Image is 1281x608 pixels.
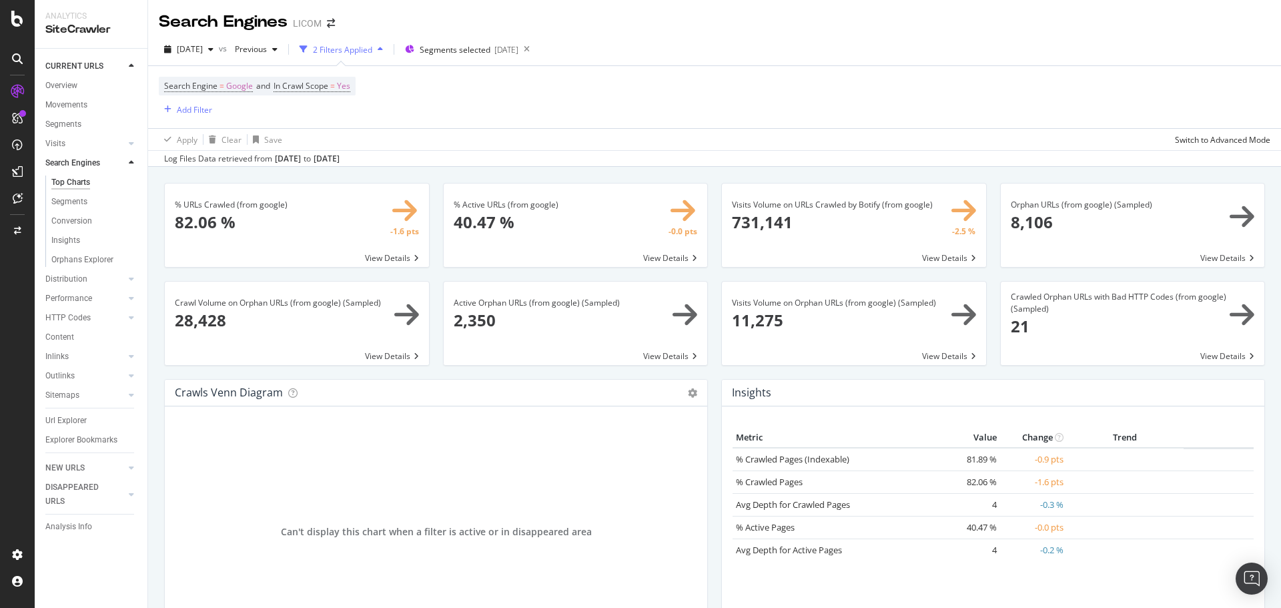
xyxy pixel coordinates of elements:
[45,79,138,93] a: Overview
[1000,428,1067,448] th: Change
[45,292,92,306] div: Performance
[248,129,282,150] button: Save
[45,59,103,73] div: CURRENT URLS
[175,384,283,402] h4: Crawls Venn Diagram
[45,461,85,475] div: NEW URLS
[337,77,350,95] span: Yes
[51,214,92,228] div: Conversion
[313,44,372,55] div: 2 Filters Applied
[51,253,138,267] a: Orphans Explorer
[45,350,125,364] a: Inlinks
[45,369,75,383] div: Outlinks
[226,77,253,95] span: Google
[736,476,803,488] a: % Crawled Pages
[159,39,219,60] button: [DATE]
[1000,493,1067,516] td: -0.3 %
[733,428,947,448] th: Metric
[45,433,138,447] a: Explorer Bookmarks
[45,414,87,428] div: Url Explorer
[45,330,138,344] a: Content
[177,104,212,115] div: Add Filter
[947,516,1000,539] td: 40.47 %
[45,98,87,112] div: Movements
[45,156,100,170] div: Search Engines
[45,137,65,151] div: Visits
[1000,471,1067,493] td: -1.6 pts
[159,11,288,33] div: Search Engines
[1236,563,1268,595] div: Open Intercom Messenger
[45,520,92,534] div: Analysis Info
[274,80,328,91] span: In Crawl Scope
[222,134,242,145] div: Clear
[45,117,81,131] div: Segments
[51,234,80,248] div: Insights
[45,461,125,475] a: NEW URLS
[45,98,138,112] a: Movements
[51,234,138,248] a: Insights
[45,388,79,402] div: Sitemaps
[159,101,212,117] button: Add Filter
[45,137,125,151] a: Visits
[45,433,117,447] div: Explorer Bookmarks
[256,80,270,91] span: and
[330,80,335,91] span: =
[45,414,138,428] a: Url Explorer
[420,44,490,55] span: Segments selected
[327,19,335,28] div: arrow-right-arrow-left
[1000,516,1067,539] td: -0.0 pts
[947,539,1000,561] td: 4
[45,330,74,344] div: Content
[45,481,125,509] a: DISAPPEARED URLS
[164,153,340,165] div: Log Files Data retrieved from to
[947,471,1000,493] td: 82.06 %
[736,544,842,556] a: Avg Depth for Active Pages
[45,292,125,306] a: Performance
[45,369,125,383] a: Outlinks
[51,214,138,228] a: Conversion
[293,17,322,30] div: LICOM
[177,43,203,55] span: 2025 Sep. 19th
[1170,129,1270,150] button: Switch to Advanced Mode
[1000,448,1067,471] td: -0.9 pts
[1000,539,1067,561] td: -0.2 %
[1067,428,1184,448] th: Trend
[947,428,1000,448] th: Value
[51,176,90,190] div: Top Charts
[45,481,113,509] div: DISAPPEARED URLS
[45,272,125,286] a: Distribution
[230,39,283,60] button: Previous
[45,272,87,286] div: Distribution
[45,79,77,93] div: Overview
[294,39,388,60] button: 2 Filters Applied
[45,350,69,364] div: Inlinks
[51,195,138,209] a: Segments
[51,195,87,209] div: Segments
[45,311,125,325] a: HTTP Codes
[45,311,91,325] div: HTTP Codes
[230,43,267,55] span: Previous
[736,521,795,533] a: % Active Pages
[275,153,301,165] div: [DATE]
[164,80,218,91] span: Search Engine
[45,117,138,131] a: Segments
[947,448,1000,471] td: 81.89 %
[220,80,224,91] span: =
[281,525,592,539] span: Can't display this chart when a filter is active or in disappeared area
[45,59,125,73] a: CURRENT URLS
[494,44,518,55] div: [DATE]
[1175,134,1270,145] div: Switch to Advanced Mode
[45,11,137,22] div: Analytics
[159,129,197,150] button: Apply
[264,134,282,145] div: Save
[219,43,230,54] span: vs
[45,156,125,170] a: Search Engines
[732,384,771,402] h4: Insights
[203,129,242,150] button: Clear
[314,153,340,165] div: [DATE]
[688,388,697,398] i: Options
[45,22,137,37] div: SiteCrawler
[45,388,125,402] a: Sitemaps
[736,453,849,465] a: % Crawled Pages (Indexable)
[51,253,113,267] div: Orphans Explorer
[947,493,1000,516] td: 4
